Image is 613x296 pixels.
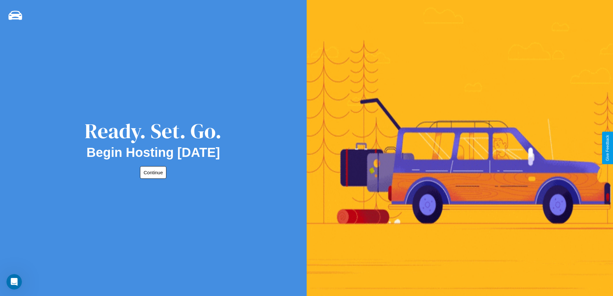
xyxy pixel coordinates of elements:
div: Give Feedback [605,135,610,161]
h2: Begin Hosting [DATE] [87,145,220,160]
div: Ready. Set. Go. [85,117,222,145]
button: Continue [140,166,166,179]
iframe: Intercom live chat [6,274,22,290]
